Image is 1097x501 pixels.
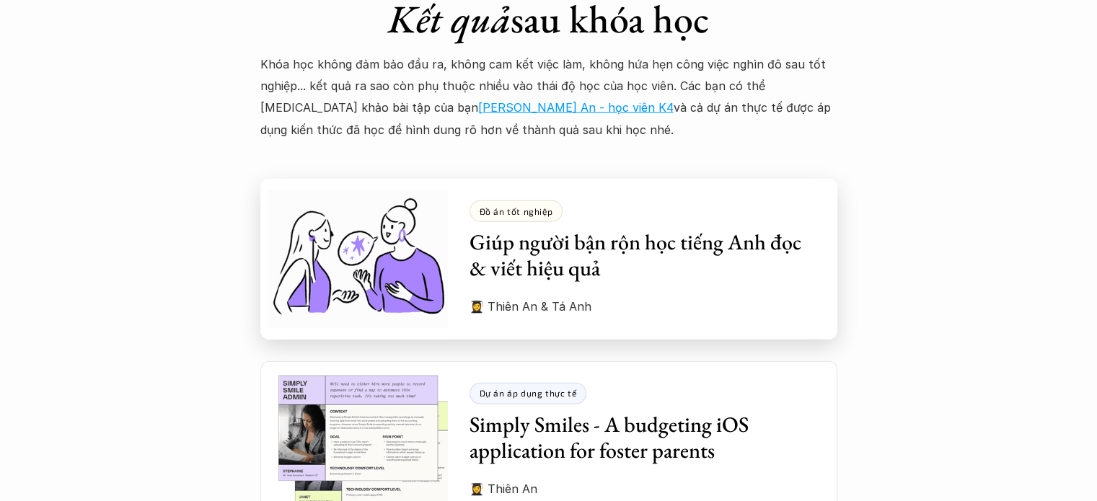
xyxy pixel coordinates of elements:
a: [PERSON_NAME] An - học viên K4 [478,100,674,115]
p: 👩‍🎓 Thiên An & Tá Anh [470,296,816,317]
h3: Giúp người bận rộn học tiếng Anh đọc & viết hiệu quả [470,229,816,281]
p: 👩‍🎓 Thiên An [470,478,816,500]
p: Khóa học không đảm bảo đầu ra, không cam kết việc làm, không hứa hẹn công việc nghìn đô sau tốt n... [260,53,837,141]
a: Đồ án tốt nghiệpGiúp người bận rộn học tiếng Anh đọc & viết hiệu quả👩‍🎓 Thiên An & Tá Anh [260,179,837,339]
p: Đồ án tốt nghiệp [480,206,553,216]
p: Dự án áp dụng thực tế [480,388,577,398]
h3: Simply Smiles - A budgeting iOS application for foster parents [470,412,816,464]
